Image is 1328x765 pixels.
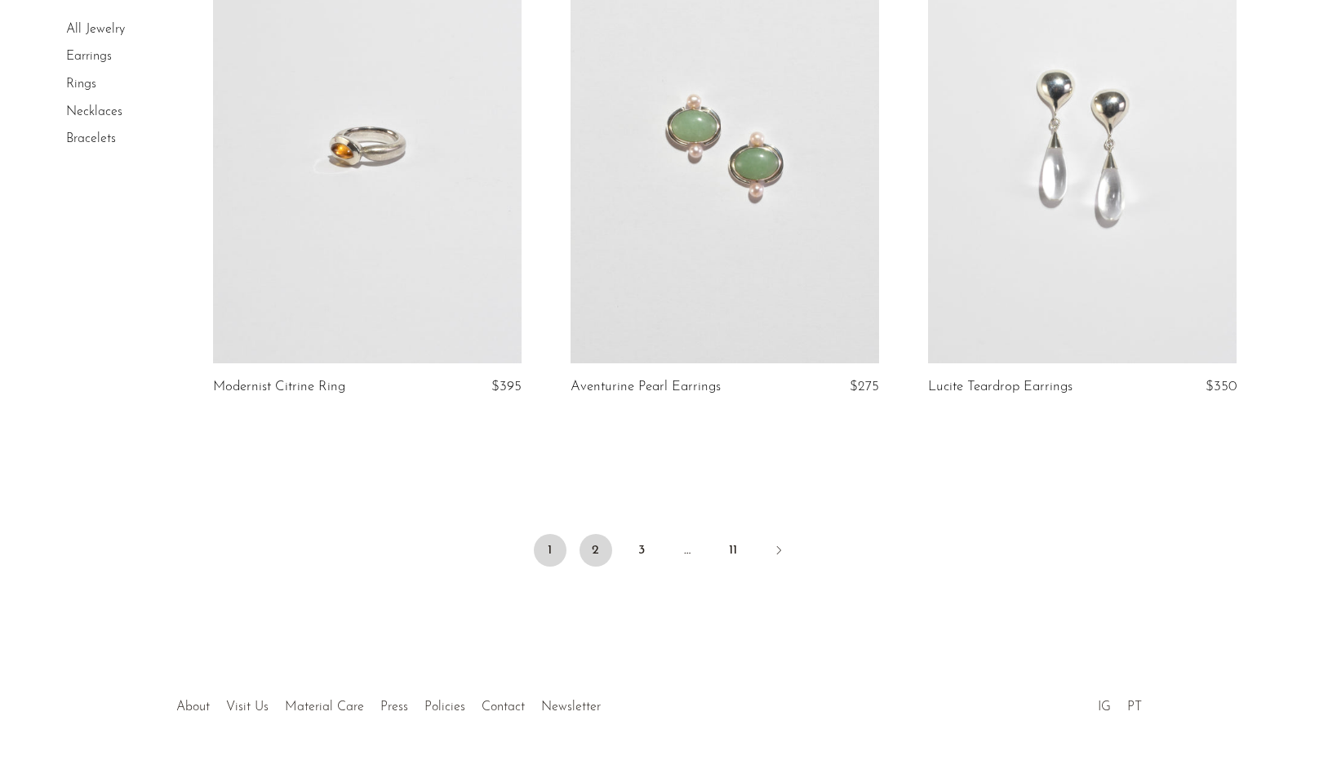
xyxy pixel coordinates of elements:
a: Material Care [285,701,364,714]
a: Press [380,701,408,714]
ul: Quick links [168,687,609,718]
span: … [671,534,704,567]
a: All Jewelry [66,23,125,36]
a: Visit Us [226,701,269,714]
a: IG [1098,701,1111,714]
span: $395 [491,380,522,394]
a: Necklaces [66,105,122,118]
a: Next [762,534,795,570]
a: About [176,701,210,714]
a: Policies [424,701,465,714]
a: Aventurine Pearl Earrings [571,380,721,394]
span: 1 [534,534,566,567]
a: Lucite Teardrop Earrings [928,380,1073,394]
a: 3 [625,534,658,567]
ul: Social Medias [1090,687,1150,718]
a: Modernist Citrine Ring [213,380,345,394]
a: PT [1127,701,1142,714]
span: $275 [850,380,879,394]
a: Bracelets [66,132,116,145]
span: $350 [1206,380,1237,394]
a: Earrings [66,51,112,64]
a: Contact [482,701,525,714]
a: 2 [580,534,612,567]
a: Rings [66,78,96,91]
a: 11 [717,534,749,567]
